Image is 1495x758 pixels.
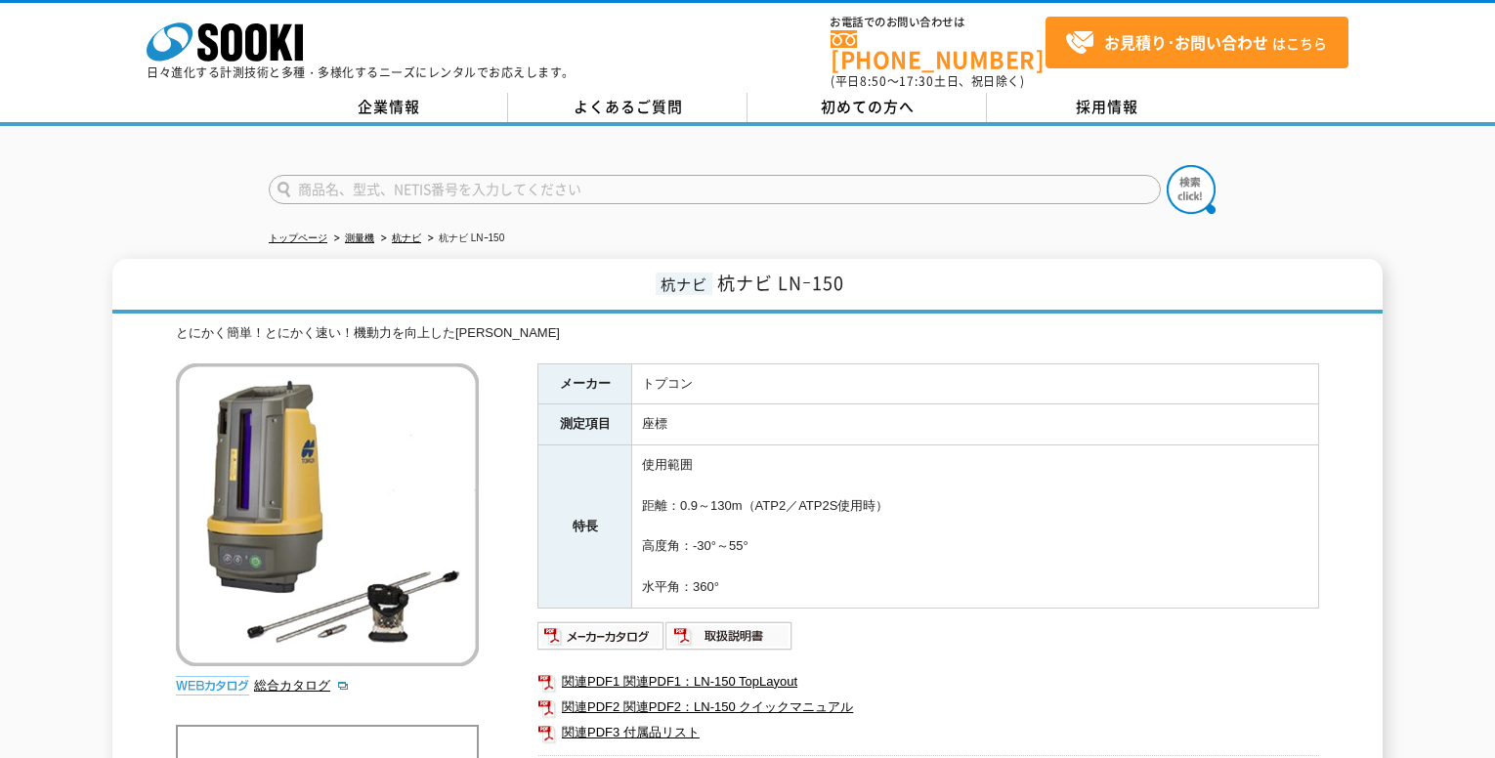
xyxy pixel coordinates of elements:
[269,175,1161,204] input: 商品名、型式、NETIS番号を入力してください
[392,232,421,243] a: 杭ナビ
[632,404,1319,445] td: 座標
[269,232,327,243] a: トップページ
[508,93,747,122] a: よくあるご質問
[176,363,479,666] img: 杭ナビ LNｰ150
[831,30,1046,70] a: [PHONE_NUMBER]
[176,676,249,695] img: webカタログ
[665,633,793,648] a: 取扱説明書
[538,445,632,609] th: 特長
[537,669,1319,695] a: 関連PDF1 関連PDF1：LN-150 TopLayout
[1167,165,1216,214] img: btn_search.png
[1065,28,1327,58] span: はこちら
[899,72,934,90] span: 17:30
[632,363,1319,404] td: トプコン
[987,93,1226,122] a: 採用情報
[537,695,1319,720] a: 関連PDF2 関連PDF2：LN-150 クイックマニュアル
[538,404,632,445] th: 測定項目
[147,66,575,78] p: 日々進化する計測技術と多種・多様化するニーズにレンタルでお応えします。
[537,620,665,652] img: メーカーカタログ
[860,72,887,90] span: 8:50
[269,93,508,122] a: 企業情報
[537,633,665,648] a: メーカーカタログ
[537,720,1319,745] a: 関連PDF3 付属品リスト
[345,232,374,243] a: 測量機
[831,72,1024,90] span: (平日 ～ 土日、祝日除く)
[1046,17,1348,68] a: お見積り･お問い合わせはこちら
[665,620,793,652] img: 取扱説明書
[1104,30,1268,54] strong: お見積り･お問い合わせ
[538,363,632,404] th: メーカー
[747,93,987,122] a: 初めての方へ
[656,273,712,295] span: 杭ナビ
[424,229,504,249] li: 杭ナビ LNｰ150
[717,270,844,296] span: 杭ナビ LNｰ150
[831,17,1046,28] span: お電話でのお問い合わせは
[254,678,350,693] a: 総合カタログ
[821,96,915,117] span: 初めての方へ
[632,445,1319,609] td: 使用範囲 距離：0.9～130m（ATP2／ATP2S使用時） 高度角：-30°～55° 水平角：360°
[176,323,1319,344] div: とにかく簡単！とにかく速い！機動力を向上した[PERSON_NAME]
